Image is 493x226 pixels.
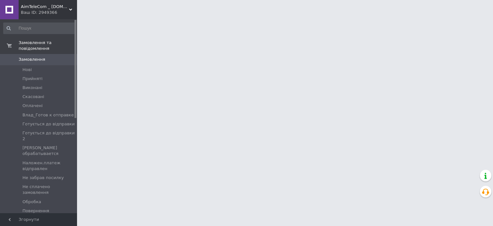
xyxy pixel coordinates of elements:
[22,199,41,205] span: Обробка
[22,145,75,157] span: [PERSON_NAME] обрабатывается
[21,4,69,10] span: AimTeleCom _ www.aimtele.kiev.ua
[19,40,77,51] span: Замовлення та повідомлення
[22,112,74,118] span: Влад_Готов к отправке
[22,184,75,195] span: Не сплачено замовлення
[22,76,42,82] span: Прийняті
[22,130,75,142] span: Готується до відправки 2
[21,10,77,15] div: Ваш ID: 2949366
[22,67,32,73] span: Нові
[22,175,64,181] span: Не забрав посилку
[22,160,75,172] span: Наложен.платеж відправлен
[3,23,76,34] input: Пошук
[22,208,49,214] span: Повернення
[22,121,75,127] span: Готується до відправки
[22,94,44,100] span: Скасовані
[19,57,45,62] span: Замовлення
[22,85,42,91] span: Виконані
[22,103,43,109] span: Оплачені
